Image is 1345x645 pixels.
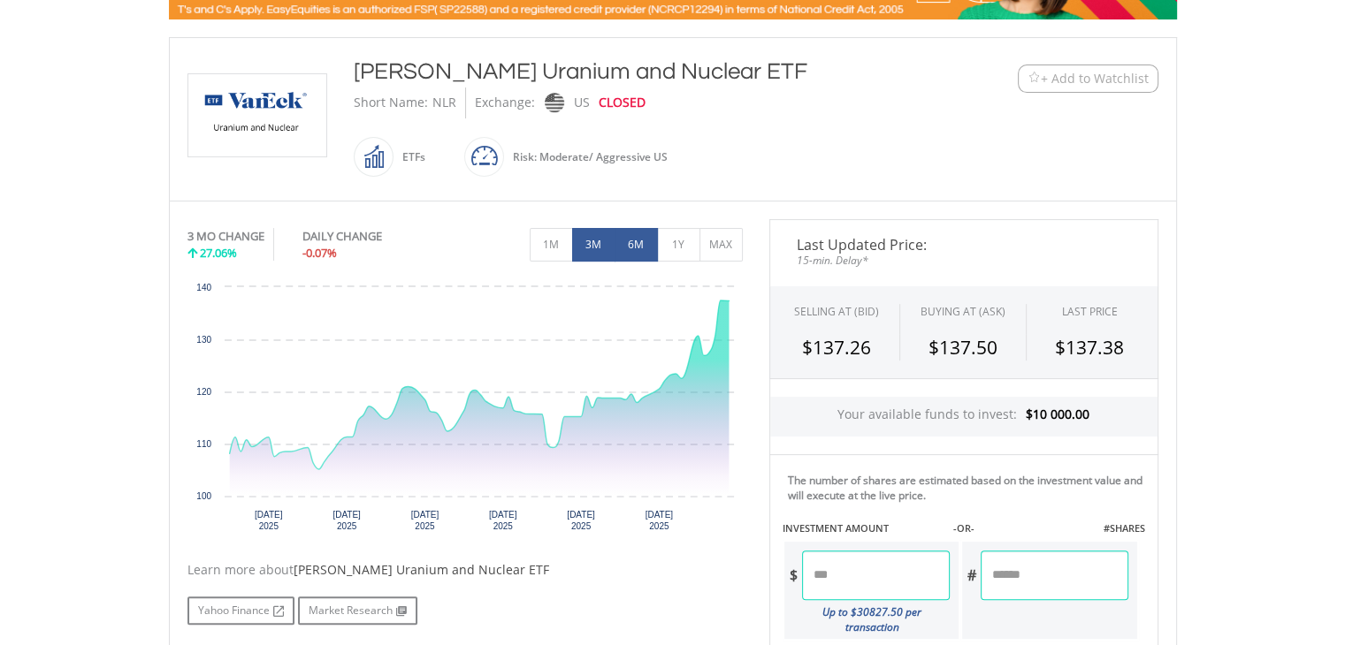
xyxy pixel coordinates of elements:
text: [DATE] 2025 [567,510,595,531]
span: Last Updated Price: [783,238,1144,252]
div: 3 MO CHANGE [187,228,264,245]
div: SELLING AT (BID) [794,304,879,319]
span: $137.38 [1055,335,1124,360]
button: Watchlist + Add to Watchlist [1018,64,1158,93]
label: -OR- [952,521,974,535]
span: $10 000.00 [1026,406,1089,422]
div: Chart. Highcharts interactive chart. [187,278,743,543]
a: Market Research [298,596,417,625]
text: [DATE] 2025 [410,510,439,531]
div: Up to $30827.50 per transaction [784,600,951,639]
span: BUYING AT (ASK) [921,304,1005,319]
span: $137.50 [929,335,997,360]
div: Short Name: [354,87,428,118]
img: EQU.US.NLR.png [191,74,324,156]
text: [DATE] 2025 [255,510,283,531]
text: [DATE] 2025 [488,510,516,531]
span: $137.26 [802,335,871,360]
img: Watchlist [1028,72,1041,85]
div: $ [784,550,802,600]
span: + Add to Watchlist [1041,70,1149,87]
div: Exchange: [475,87,535,118]
button: 6M [615,228,658,262]
button: MAX [699,228,743,262]
span: 15-min. Delay* [783,252,1144,269]
text: 120 [196,387,211,397]
text: 100 [196,491,211,501]
span: [PERSON_NAME] Uranium and Nuclear ETF [294,561,549,578]
label: INVESTMENT AMOUNT [783,521,889,535]
text: 110 [196,439,211,449]
button: 1Y [657,228,700,262]
div: CLOSED [599,87,646,118]
div: Learn more about [187,561,743,579]
span: -0.07% [302,245,337,261]
div: # [962,550,981,600]
div: DAILY CHANGE [302,228,441,245]
text: [DATE] 2025 [645,510,673,531]
text: 130 [196,335,211,345]
div: Your available funds to invest: [770,397,1158,436]
div: [PERSON_NAME] Uranium and Nuclear ETF [354,56,909,87]
text: 140 [196,283,211,292]
div: LAST PRICE [1062,304,1118,319]
label: #SHARES [1103,521,1144,535]
button: 1M [530,228,573,262]
div: US [574,87,590,118]
img: nasdaq.png [544,93,563,113]
button: 3M [572,228,615,262]
div: The number of shares are estimated based on the investment value and will execute at the live price. [788,473,1150,503]
div: NLR [432,87,456,118]
text: [DATE] 2025 [332,510,361,531]
a: Yahoo Finance [187,596,294,625]
svg: Interactive chart [187,278,743,543]
div: Risk: Moderate/ Aggressive US [504,136,668,178]
div: ETFs [394,136,425,178]
span: 27.06% [200,245,237,261]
